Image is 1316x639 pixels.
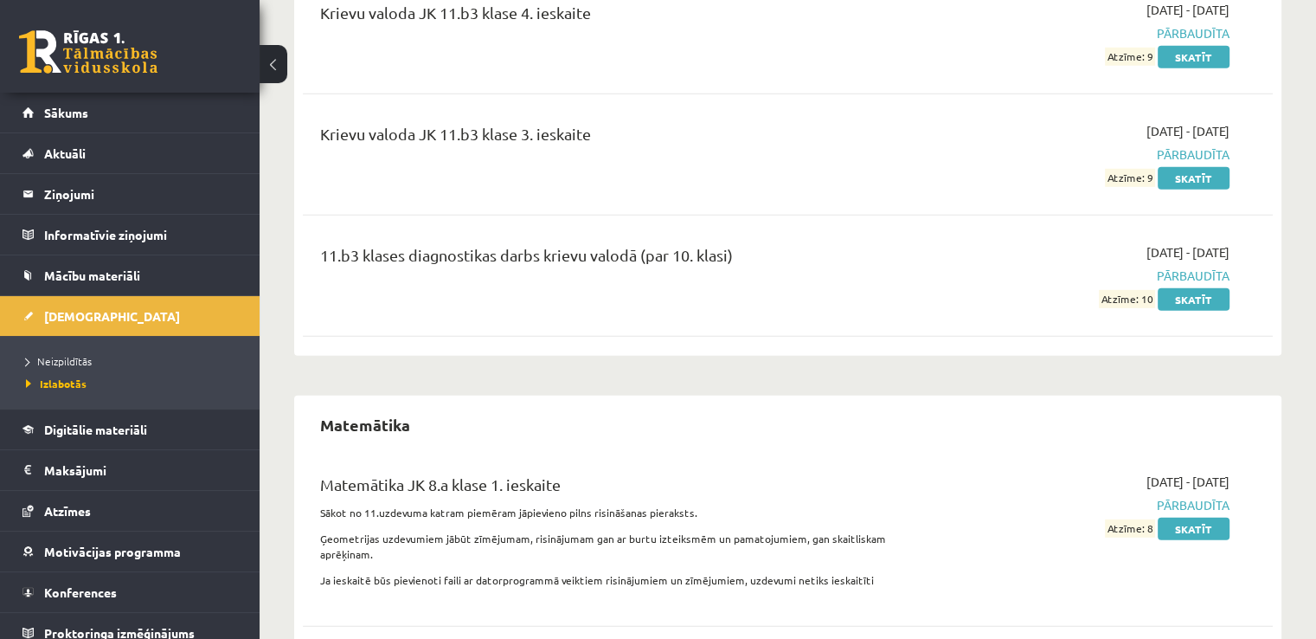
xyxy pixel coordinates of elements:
[320,243,918,275] div: 11.b3 klases diagnostikas darbs krievu valodā (par 10. klasi)
[22,491,238,531] a: Atzīmes
[320,531,918,562] p: Ģeometrijas uzdevumiem jābūt zīmējumam, risinājumam gan ar burtu izteiksmēm un pamatojumiem, gan ...
[22,450,238,490] a: Maksājumi
[44,544,181,559] span: Motivācijas programma
[22,215,238,255] a: Informatīvie ziņojumi
[22,93,238,132] a: Sākums
[44,174,238,214] legend: Ziņojumi
[22,133,238,173] a: Aktuāli
[44,105,88,120] span: Sākums
[944,145,1229,164] span: Pārbaudīta
[22,296,238,336] a: [DEMOGRAPHIC_DATA]
[1099,290,1155,308] span: Atzīme: 10
[1146,122,1229,140] span: [DATE] - [DATE]
[1105,169,1155,187] span: Atzīme: 9
[320,572,918,588] p: Ja ieskaitē būs pievienoti faili ar datorprogrammā veiktiem risinājumiem un zīmējumiem, uzdevumi ...
[944,496,1229,514] span: Pārbaudīta
[44,450,238,490] legend: Maksājumi
[1105,520,1155,538] span: Atzīme: 8
[26,353,242,369] a: Neizpildītās
[22,410,238,449] a: Digitālie materiāli
[22,532,238,571] a: Motivācijas programma
[22,255,238,295] a: Mācību materiāli
[44,215,238,255] legend: Informatīvie ziņojumi
[1146,243,1229,261] span: [DATE] - [DATE]
[22,572,238,612] a: Konferences
[19,30,157,74] a: Rīgas 1. Tālmācības vidusskola
[1158,518,1229,540] a: Skatīt
[944,24,1229,42] span: Pārbaudīta
[320,505,918,520] p: Sākot no 11.uzdevuma katram piemēram jāpievieno pilns risināšanas pieraksts.
[44,584,117,600] span: Konferences
[26,377,87,390] span: Izlabotās
[22,174,238,214] a: Ziņojumi
[26,376,242,391] a: Izlabotās
[1105,48,1155,66] span: Atzīme: 9
[1158,288,1229,311] a: Skatīt
[1158,167,1229,190] a: Skatīt
[44,422,147,437] span: Digitālie materiāli
[26,354,92,368] span: Neizpildītās
[44,145,86,161] span: Aktuāli
[1158,46,1229,68] a: Skatīt
[44,308,180,324] span: [DEMOGRAPHIC_DATA]
[1146,473,1229,491] span: [DATE] - [DATE]
[44,503,91,519] span: Atzīmes
[320,122,918,154] div: Krievu valoda JK 11.b3 klase 3. ieskaite
[944,267,1229,285] span: Pārbaudīta
[44,268,140,283] span: Mācību materiāli
[320,1,918,33] div: Krievu valoda JK 11.b3 klase 4. ieskaite
[320,473,918,505] div: Matemātika JK 8.a klase 1. ieskaite
[303,404,427,445] h2: Matemātika
[1146,1,1229,19] span: [DATE] - [DATE]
